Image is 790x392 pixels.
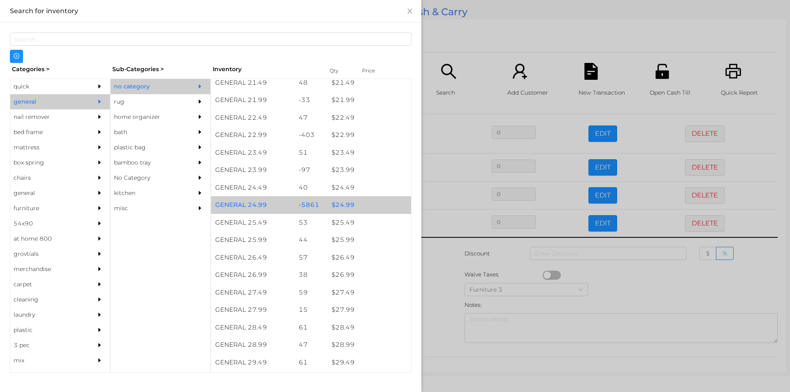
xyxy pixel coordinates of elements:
[295,301,328,319] div: 15
[295,161,328,179] div: -97
[111,186,186,201] div: kitchen
[111,140,186,155] div: plastic bag
[211,144,295,162] div: GENERAL 23.49
[197,190,203,196] i: icon: caret-right
[10,246,85,262] div: grovtials
[407,8,413,14] i: icon: close
[295,196,328,214] div: -5861
[328,65,352,77] div: Qty
[213,65,319,74] div: Inventory
[10,353,85,368] div: mix
[328,354,411,371] div: $ 29.49
[295,319,328,336] div: 61
[10,155,85,170] div: box spring
[197,129,203,135] i: icon: caret-right
[211,161,295,179] div: GENERAL 23.99
[295,74,328,92] div: 48
[328,301,411,319] div: $ 27.99
[10,338,85,353] div: 3 pec
[97,220,102,226] i: icon: caret-right
[211,179,295,197] div: GENERAL 24.49
[111,170,186,186] div: No Category
[328,109,411,127] div: $ 22.49
[328,74,411,92] div: $ 21.49
[328,266,411,284] div: $ 26.99
[328,196,411,214] div: $ 24.99
[10,186,85,201] div: general
[211,301,295,319] div: GENERAL 27.99
[111,79,186,94] div: no category
[211,249,295,267] div: GENERAL 26.49
[328,126,411,144] div: $ 22.99
[97,251,102,257] i: icon: caret-right
[10,368,85,383] div: appliances
[10,140,85,155] div: mattress
[197,205,203,211] i: icon: caret-right
[10,7,411,16] div: Search for inventory
[328,214,411,232] div: $ 25.49
[197,114,203,120] i: icon: caret-right
[211,196,295,214] div: GENERAL 24.99
[197,175,203,181] i: icon: caret-right
[111,94,186,109] div: rug
[295,284,328,302] div: 59
[295,371,328,389] div: -4727
[328,91,411,109] div: $ 21.99
[97,129,102,135] i: icon: caret-right
[328,249,411,267] div: $ 26.49
[97,84,102,89] i: icon: caret-right
[211,231,295,249] div: GENERAL 25.99
[97,236,102,241] i: icon: caret-right
[10,32,411,46] input: Search...
[328,231,411,249] div: $ 25.99
[211,319,295,336] div: GENERAL 28.49
[97,114,102,120] i: icon: caret-right
[295,109,328,127] div: 47
[97,327,102,333] i: icon: caret-right
[328,161,411,179] div: $ 23.99
[328,179,411,197] div: $ 24.49
[10,94,85,109] div: general
[10,322,85,338] div: plastic
[97,357,102,363] i: icon: caret-right
[295,354,328,371] div: 61
[197,84,203,89] i: icon: caret-right
[97,205,102,211] i: icon: caret-right
[211,74,295,92] div: GENERAL 21.49
[97,99,102,104] i: icon: caret-right
[211,109,295,127] div: GENERAL 22.49
[10,231,85,246] div: at home 800
[10,201,85,216] div: furniture
[328,336,411,354] div: $ 28.99
[10,307,85,322] div: laundry
[211,284,295,302] div: GENERAL 27.49
[97,312,102,318] i: icon: caret-right
[211,336,295,354] div: GENERAL 28.99
[97,297,102,302] i: icon: caret-right
[295,179,328,197] div: 40
[328,284,411,302] div: $ 27.49
[10,50,23,63] button: icon: plus-circle
[295,231,328,249] div: 44
[10,277,85,292] div: carpet
[97,342,102,348] i: icon: caret-right
[97,144,102,150] i: icon: caret-right
[10,109,85,125] div: nail remover
[328,371,411,389] div: $ 29.99
[10,63,110,76] div: Categories >
[211,214,295,232] div: GENERAL 25.49
[97,175,102,181] i: icon: caret-right
[211,371,295,389] div: GENERAL 29.99
[211,266,295,284] div: GENERAL 26.99
[10,292,85,307] div: cleaning
[295,336,328,354] div: 47
[211,126,295,144] div: GENERAL 22.99
[197,144,203,150] i: icon: caret-right
[295,266,328,284] div: 38
[197,99,203,104] i: icon: caret-right
[111,155,186,170] div: bamboo tray
[10,170,85,186] div: chairs
[97,266,102,272] i: icon: caret-right
[295,214,328,232] div: 53
[197,160,203,165] i: icon: caret-right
